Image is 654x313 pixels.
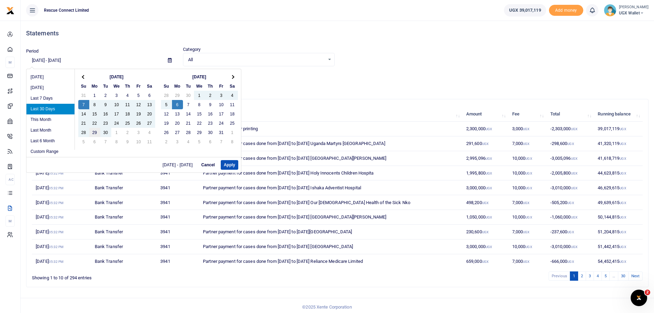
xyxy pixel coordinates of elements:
[523,201,529,205] small: UGX
[216,109,227,119] td: 17
[111,109,122,119] td: 17
[111,100,122,109] td: 10
[122,109,133,119] td: 18
[26,93,74,104] li: Last 7 Days
[26,75,649,82] p: Download
[508,166,547,181] td: 10,000
[49,230,64,234] small: 05:32 PM
[194,119,205,128] td: 22
[546,210,594,225] td: -1,060,000
[546,180,594,195] td: -3,010,000
[194,137,205,146] td: 5
[133,128,144,137] td: 3
[161,81,172,91] th: Su
[216,100,227,109] td: 10
[462,107,508,122] th: Amount: activate to sort column ascending
[133,91,144,100] td: 5
[199,107,462,122] th: Memo: activate to sort column ascending
[594,225,643,239] td: 51,204,815
[5,215,15,227] li: M
[89,81,100,91] th: Mo
[89,119,100,128] td: 22
[199,151,462,166] td: Partner payment for cases done from [DATE] to [DATE] [GEOGRAPHIC_DATA][PERSON_NAME]
[549,5,583,16] li: Toup your wallet
[133,137,144,146] td: 10
[26,146,74,157] li: Custom Range
[508,210,547,225] td: 10,000
[26,55,162,66] input: select period
[205,81,216,91] th: Th
[172,72,227,81] th: [DATE]
[501,4,549,16] li: Wallet ballance
[619,171,626,175] small: UGX
[508,136,547,151] td: 7,000
[161,137,172,146] td: 2
[144,91,155,100] td: 6
[619,142,626,146] small: UGX
[144,128,155,137] td: 4
[32,225,91,239] td: [DATE]
[227,81,238,91] th: Sa
[161,91,172,100] td: 28
[172,100,183,109] td: 6
[183,81,194,91] th: Tu
[133,81,144,91] th: Fr
[508,107,547,122] th: Fee: activate to sort column ascending
[619,260,626,264] small: UGX
[26,72,74,82] li: [DATE]
[509,7,541,14] span: UGX 39,017,119
[594,122,643,136] td: 39,017,119
[199,254,462,269] td: Partner payment for cases done from [DATE] to [DATE] Reliance Medicare Limited
[571,245,577,249] small: UGX
[619,157,626,160] small: UGX
[227,119,238,128] td: 25
[523,142,529,146] small: UGX
[6,7,14,15] img: logo-small
[594,210,643,225] td: 50,144,815
[567,260,574,264] small: UGX
[546,136,594,151] td: -298,600
[227,100,238,109] td: 11
[578,271,586,281] a: 2
[462,239,508,254] td: 3,000,000
[508,180,547,195] td: 10,000
[523,260,529,264] small: UGX
[523,127,529,131] small: UGX
[78,137,89,146] td: 5
[198,160,218,170] button: Cancel
[508,195,547,210] td: 7,000
[508,151,547,166] td: 10,000
[157,225,199,239] td: 3941
[462,166,508,181] td: 1,995,800
[183,46,200,53] label: Category
[78,119,89,128] td: 21
[594,254,643,269] td: 54,452,415
[157,239,199,254] td: 3941
[100,128,111,137] td: 30
[157,210,199,225] td: 3941
[619,215,626,219] small: UGX
[122,81,133,91] th: Th
[594,136,643,151] td: 41,320,119
[462,136,508,151] td: 291,600
[594,107,643,122] th: Running balance: activate to sort column ascending
[525,157,532,160] small: UGX
[216,81,227,91] th: Fr
[100,109,111,119] td: 16
[205,119,216,128] td: 23
[570,271,578,281] a: 1
[122,119,133,128] td: 25
[482,201,489,205] small: UGX
[89,109,100,119] td: 15
[525,171,532,175] small: UGX
[645,290,650,295] span: 2
[100,137,111,146] td: 7
[78,81,89,91] th: Su
[49,245,64,249] small: 05:32 PM
[199,210,462,225] td: Partner payment for cases done from [DATE] to [DATE] [GEOGRAPHIC_DATA][PERSON_NAME]
[89,137,100,146] td: 6
[216,128,227,137] td: 31
[183,119,194,128] td: 21
[205,137,216,146] td: 6
[133,100,144,109] td: 12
